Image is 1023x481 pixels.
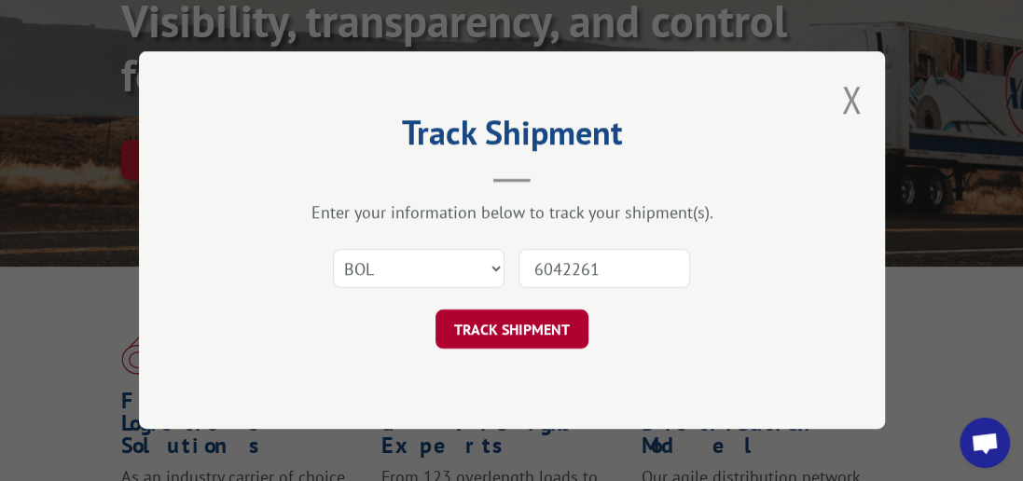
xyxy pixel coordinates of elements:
[518,250,690,289] input: Number(s)
[232,119,792,155] h2: Track Shipment
[435,310,588,350] button: TRACK SHIPMENT
[841,75,862,124] button: Close modal
[960,418,1010,468] div: Open chat
[232,202,792,224] div: Enter your information below to track your shipment(s).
